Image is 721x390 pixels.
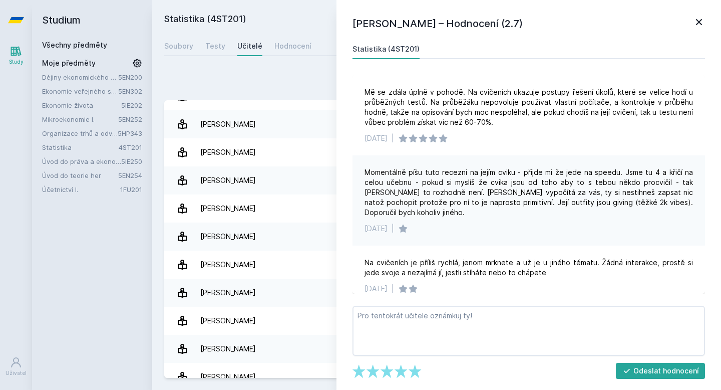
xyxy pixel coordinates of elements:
[42,184,120,194] a: Účetnictví I.
[164,41,193,51] div: Soubory
[42,170,118,180] a: Úvod do teorie her
[365,224,388,234] div: [DATE]
[365,167,693,218] div: Momentálně píšu tuto recezni na jejím cviku - přijde mi že jede na speedu. Jsme tu 4 a křičí na c...
[164,166,709,194] a: [PERSON_NAME] 15 hodnocení 4.1
[2,351,30,382] a: Uživatel
[200,170,256,190] div: [PERSON_NAME]
[42,142,119,152] a: Statistika
[274,36,311,56] a: Hodnocení
[200,114,256,134] div: [PERSON_NAME]
[6,369,27,377] div: Uživatel
[42,128,118,138] a: Organizace trhů a odvětví pohledem manažerů
[164,307,709,335] a: [PERSON_NAME] 11 hodnocení 4.0
[200,311,256,331] div: [PERSON_NAME]
[200,283,256,303] div: [PERSON_NAME]
[118,129,142,137] a: 5HP343
[118,87,142,95] a: 5EN302
[121,157,142,165] a: 5IE250
[237,36,262,56] a: Učitelé
[200,339,256,359] div: [PERSON_NAME]
[118,115,142,123] a: 5EN252
[365,87,693,127] div: Mě se zdála úplně v pohodě. Na cvičeních ukazuje postupy řešení úkolů, které se velice hodí u prů...
[164,12,594,28] h2: Statistika (4ST201)
[2,40,30,71] a: Study
[365,258,693,278] div: Na cvičeních je příliš rychlá, jenom mrknete a už je u jiného tématu. Žádná interakce, prostě si ...
[164,138,709,166] a: [PERSON_NAME] 4 hodnocení 5.0
[42,72,118,82] a: Dějiny ekonomického myšlení
[164,36,193,56] a: Soubory
[164,223,709,251] a: [PERSON_NAME] 1 hodnocení 5.0
[274,41,311,51] div: Hodnocení
[365,133,388,143] div: [DATE]
[616,363,705,379] button: Odeslat hodnocení
[200,367,256,387] div: [PERSON_NAME]
[118,73,142,81] a: 5EN200
[118,171,142,179] a: 5EN254
[205,41,225,51] div: Testy
[392,284,394,294] div: |
[120,185,142,193] a: 1FU201
[200,227,256,247] div: [PERSON_NAME]
[42,100,121,110] a: Ekonomie života
[42,41,107,49] a: Všechny předměty
[164,251,709,279] a: [PERSON_NAME] 4 hodnocení 4.3
[42,114,118,124] a: Mikroekonomie I.
[392,133,394,143] div: |
[119,143,142,151] a: 4ST201
[200,142,256,162] div: [PERSON_NAME]
[164,110,709,138] a: [PERSON_NAME] 1 hodnocení 3.0
[9,58,24,66] div: Study
[205,36,225,56] a: Testy
[42,86,118,96] a: Ekonomie veřejného sektoru
[42,156,121,166] a: Úvod do práva a ekonomie
[200,255,256,275] div: [PERSON_NAME]
[121,101,142,109] a: 5IE202
[42,58,96,68] span: Moje předměty
[200,199,256,219] div: [PERSON_NAME]
[164,279,709,307] a: [PERSON_NAME] 1 hodnocení 3.0
[392,224,394,234] div: |
[237,41,262,51] div: Učitelé
[365,284,388,294] div: [DATE]
[164,194,709,223] a: [PERSON_NAME] 3 hodnocení 2.7
[164,335,709,363] a: [PERSON_NAME] 5 hodnocení 4.6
